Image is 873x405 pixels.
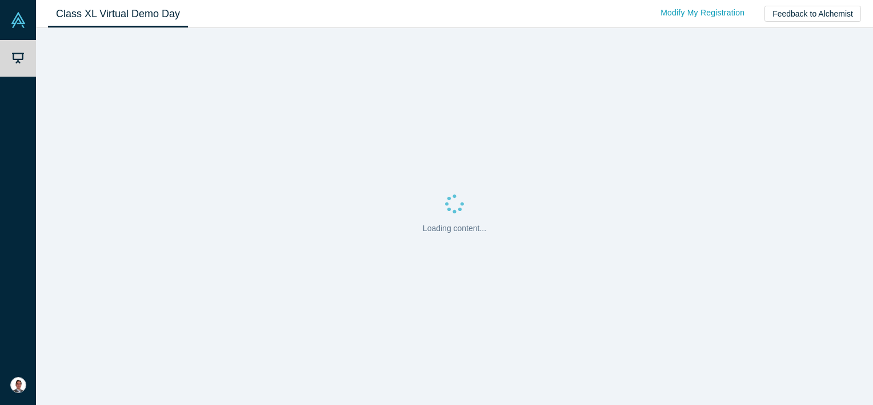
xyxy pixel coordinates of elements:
a: Class XL Virtual Demo Day [48,1,188,27]
a: Modify My Registration [648,3,756,23]
img: Alchemist Vault Logo [10,12,26,28]
button: Feedback to Alchemist [764,6,861,22]
p: Loading content... [423,223,486,235]
img: Toshiya Sato's Account [10,377,26,393]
